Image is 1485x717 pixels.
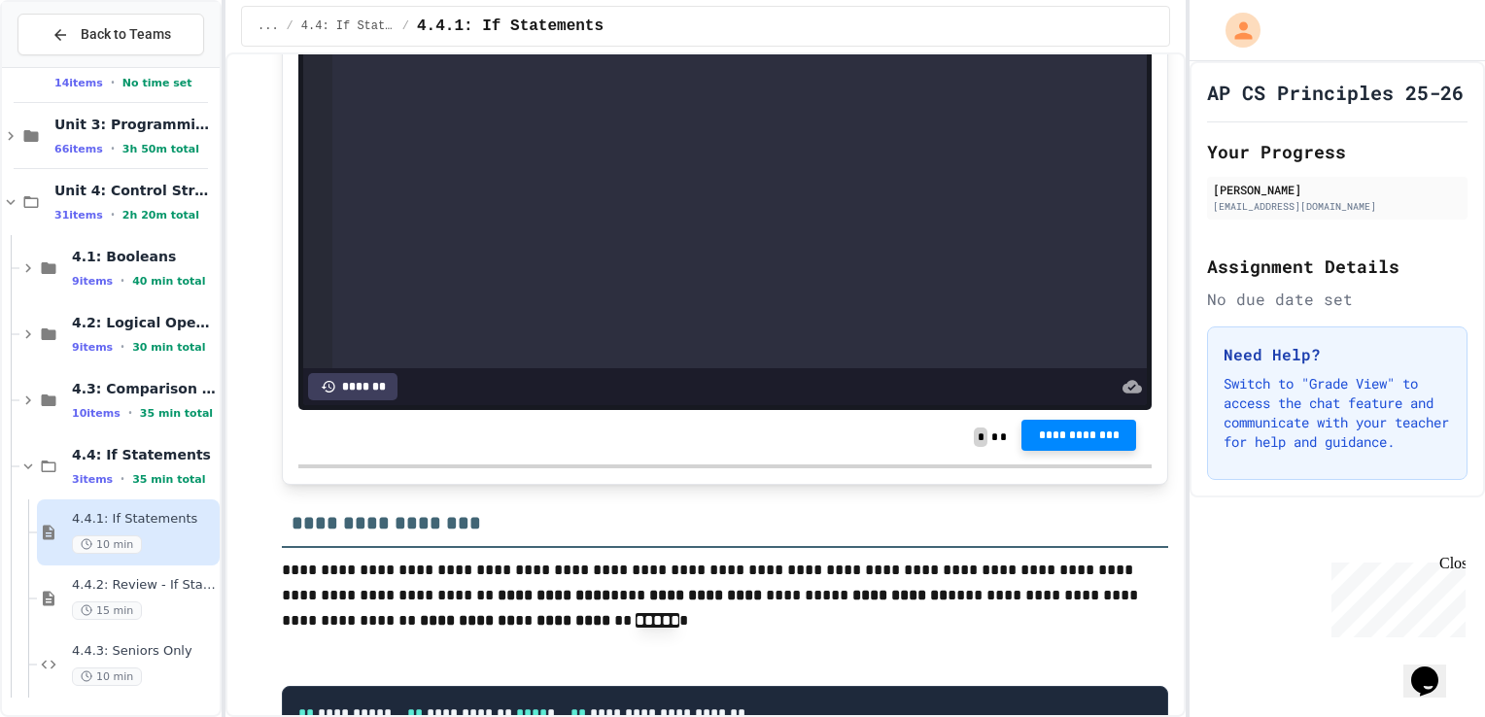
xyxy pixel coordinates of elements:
[1213,199,1462,214] div: [EMAIL_ADDRESS][DOMAIN_NAME]
[54,209,103,222] span: 31 items
[72,643,216,660] span: 4.4.3: Seniors Only
[81,24,171,45] span: Back to Teams
[111,207,115,222] span: •
[72,407,121,420] span: 10 items
[72,380,216,397] span: 4.3: Comparison Operators
[72,275,113,288] span: 9 items
[72,577,216,594] span: 4.4.2: Review - If Statements
[111,75,115,90] span: •
[54,182,216,199] span: Unit 4: Control Structures
[122,143,199,155] span: 3h 50m total
[1207,79,1464,106] h1: AP CS Principles 25-26
[402,18,409,34] span: /
[1403,639,1466,698] iframe: chat widget
[1205,8,1265,52] div: My Account
[72,341,113,354] span: 9 items
[54,77,103,89] span: 14 items
[132,275,205,288] span: 40 min total
[72,667,142,686] span: 10 min
[1224,374,1451,452] p: Switch to "Grade View" to access the chat feature and communicate with your teacher for help and ...
[72,535,142,554] span: 10 min
[8,8,134,123] div: Chat with us now!Close
[111,141,115,156] span: •
[122,209,199,222] span: 2h 20m total
[132,473,205,486] span: 35 min total
[122,77,192,89] span: No time set
[54,116,216,133] span: Unit 3: Programming with Python
[1224,343,1451,366] h3: Need Help?
[258,18,279,34] span: ...
[1207,288,1468,311] div: No due date set
[72,446,216,463] span: 4.4: If Statements
[140,407,213,420] span: 35 min total
[72,473,113,486] span: 3 items
[128,405,132,421] span: •
[1324,555,1466,637] iframe: chat widget
[72,314,216,331] span: 4.2: Logical Operators
[121,471,124,487] span: •
[17,14,204,55] button: Back to Teams
[121,339,124,355] span: •
[1207,253,1468,280] h2: Assignment Details
[1213,181,1462,198] div: [PERSON_NAME]
[301,18,395,34] span: 4.4: If Statements
[132,341,205,354] span: 30 min total
[72,601,142,620] span: 15 min
[54,143,103,155] span: 66 items
[72,511,216,528] span: 4.4.1: If Statements
[72,248,216,265] span: 4.1: Booleans
[121,273,124,289] span: •
[417,15,604,38] span: 4.4.1: If Statements
[1207,138,1468,165] h2: Your Progress
[287,18,294,34] span: /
